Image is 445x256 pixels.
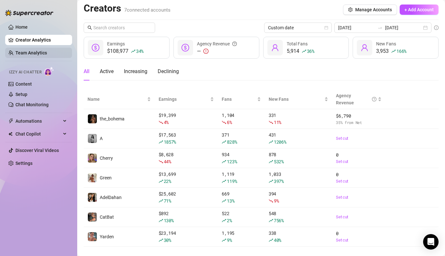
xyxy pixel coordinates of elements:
img: logo-BBDzfeDw.svg [5,10,53,16]
span: calendar [324,26,328,30]
span: 9 % [274,198,279,204]
span: 1206 % [274,139,286,145]
span: rise [269,179,273,184]
span: rise [269,140,273,144]
img: AI Chatter [44,67,54,76]
span: Earnings [159,96,209,103]
span: fall [159,120,163,125]
span: 2 % [227,217,232,223]
span: info-circle [434,25,439,30]
div: $ 892 [159,210,214,224]
span: 44 % [164,158,171,165]
div: 522 [222,210,261,224]
span: New Fans [269,96,323,103]
span: AdelDahan [100,195,122,200]
div: Declining [158,68,179,75]
span: rise [222,159,226,164]
span: rise [222,218,226,223]
span: 40 % [274,237,281,243]
button: + Add Account [400,5,439,15]
span: New Fans [376,41,396,46]
div: 0 [336,230,381,243]
div: $ 17,563 [159,131,214,146]
div: 878 [269,151,328,165]
span: 532 % [274,158,284,165]
div: $ 25,602 [159,190,214,204]
span: fall [222,120,226,125]
div: 0 [336,171,381,185]
span: 1857 % [164,139,176,145]
div: 331 [269,112,328,126]
input: Start date [338,24,375,31]
span: Fans [222,96,256,103]
div: 0 [336,151,381,165]
span: 130 % [164,217,174,223]
div: 548 [269,210,328,224]
div: 1,033 [269,171,328,185]
span: rise [391,49,396,53]
th: New Fans [265,90,332,109]
span: 119 % [227,178,237,184]
div: All [84,68,89,75]
span: 166 % [396,48,406,54]
span: Cherry [100,156,113,161]
span: rise [269,159,273,164]
span: rise [131,49,135,53]
span: Name [88,96,146,103]
div: 431 [269,131,328,146]
div: $ 8,628 [159,151,214,165]
span: rise [159,179,163,184]
div: $ 19,399 [159,112,214,126]
img: the_bohema [88,114,97,123]
span: Earnings [107,41,125,46]
span: 123 % [227,158,237,165]
span: Manage Accounts [355,7,392,12]
span: setting [348,7,353,12]
span: 9 % [227,237,232,243]
span: 11 % [274,119,281,125]
span: question-circle [232,40,237,47]
a: Creator Analytics [15,35,67,45]
span: search [88,25,92,30]
a: Settings [15,161,32,166]
span: fall [269,199,273,203]
span: Green [100,175,112,180]
span: 30 % [164,237,171,243]
span: rise [269,238,273,242]
span: Total Fans [287,41,308,46]
span: $ 6,790 [336,112,381,119]
div: 5,914 [287,47,314,55]
img: Green [88,173,97,182]
span: dollar-circle [181,44,189,52]
div: 1,195 [222,230,261,244]
a: Team Analytics [15,50,47,55]
input: Search creators [93,24,146,31]
span: 13 % [227,198,234,204]
div: 934 [222,151,261,165]
span: rise [222,179,226,184]
span: rise [159,218,163,223]
span: 71 % [164,198,171,204]
th: Fans [218,90,265,109]
div: Open Intercom Messenger [423,234,439,250]
input: End date [385,24,422,31]
div: $108,977 [107,47,144,55]
span: + Add Account [404,7,434,12]
a: Discover Viral Videos [15,148,59,153]
span: fall [159,159,163,164]
span: swap-right [377,25,383,30]
span: thunderbolt [8,119,14,124]
span: 35 % from Net [336,119,381,126]
span: Automations [15,116,61,126]
div: Increasing [124,68,147,75]
div: 1,119 [222,171,261,185]
div: 338 [269,230,328,244]
a: Set cut [336,237,381,243]
div: 1,104 [222,112,261,126]
div: 669 [222,190,261,204]
a: Chat Monitoring [15,102,49,107]
span: rise [222,199,226,203]
span: Yarden [100,234,114,239]
span: rise [159,238,163,242]
span: Custom date [268,23,328,33]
